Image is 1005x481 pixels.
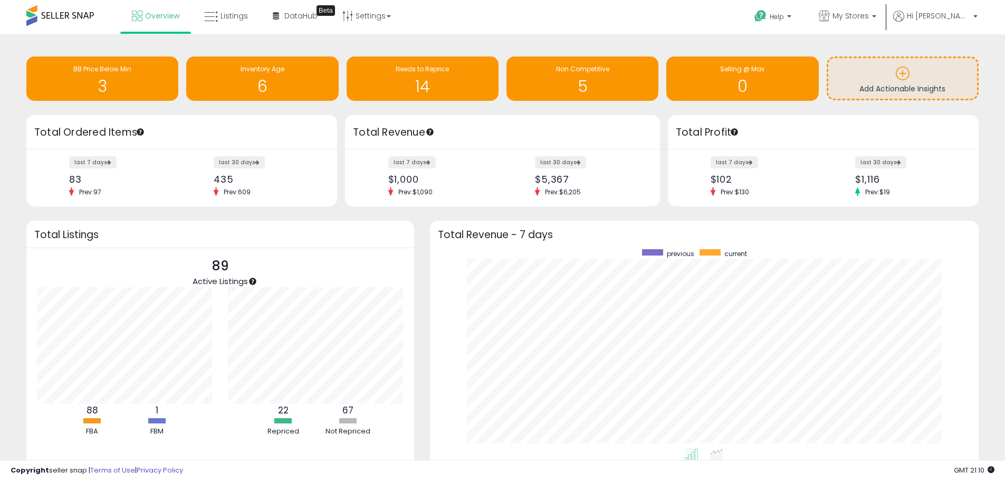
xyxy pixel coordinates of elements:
div: 83 [69,174,174,185]
h3: Total Revenue - 7 days [438,231,971,239]
label: last 30 days [214,156,265,168]
h3: Total Profit [676,125,971,140]
h3: Total Revenue [353,125,652,140]
h3: Total Listings [34,231,406,239]
span: Help [770,12,784,21]
strong: Copyright [11,465,49,475]
a: BB Price Below Min 3 [26,56,178,101]
a: Add Actionable Insights [828,58,977,99]
span: Prev: $130 [715,187,754,196]
span: Non Competitive [556,64,609,73]
div: seller snap | | [11,466,183,476]
a: Hi [PERSON_NAME] [893,11,978,34]
span: Add Actionable Insights [859,83,945,94]
span: current [724,249,747,258]
span: Inventory Age [241,64,284,73]
a: Selling @ Max 0 [666,56,818,101]
label: last 30 days [535,156,586,168]
span: Listings [221,11,248,21]
div: $1,000 [388,174,495,185]
div: FBA [61,427,124,437]
span: Prev: $19 [860,187,895,196]
div: Not Repriced [317,427,380,437]
b: 88 [87,404,98,417]
b: 67 [342,404,353,417]
p: 89 [193,256,248,276]
h1: 3 [32,78,173,95]
label: last 7 days [69,156,117,168]
span: Prev: 97 [74,187,107,196]
span: 2025-10-7 21:10 GMT [954,465,994,475]
span: previous [667,249,694,258]
a: Needs to Reprice 14 [347,56,499,101]
div: FBM [126,427,189,437]
div: Tooltip anchor [730,127,739,137]
a: Help [746,2,802,34]
span: Needs to Reprice [396,64,449,73]
span: Hi [PERSON_NAME] [907,11,970,21]
h1: 5 [512,78,653,95]
b: 22 [278,404,289,417]
span: BB Price Below Min [73,64,131,73]
h1: 0 [672,78,813,95]
div: Tooltip anchor [248,277,257,286]
span: Selling @ Max [720,64,764,73]
b: 1 [156,404,158,417]
label: last 30 days [855,156,906,168]
div: $1,116 [855,174,960,185]
h1: 6 [192,78,333,95]
div: Repriced [252,427,315,437]
span: DataHub [284,11,318,21]
span: Overview [145,11,179,21]
span: Active Listings [193,276,248,287]
div: Tooltip anchor [136,127,145,137]
span: Prev: $6,205 [540,187,586,196]
i: Get Help [754,10,767,23]
div: 435 [214,174,319,185]
div: Tooltip anchor [317,5,335,16]
span: My Stores [832,11,869,21]
div: Tooltip anchor [425,127,435,137]
a: Privacy Policy [137,465,183,475]
span: Prev: $1,090 [393,187,438,196]
h3: Total Ordered Items [34,125,329,140]
label: last 7 days [388,156,436,168]
h1: 14 [352,78,493,95]
a: Non Competitive 5 [506,56,658,101]
label: last 7 days [711,156,758,168]
div: $102 [711,174,816,185]
span: Prev: 609 [218,187,256,196]
div: $5,367 [535,174,642,185]
a: Terms of Use [90,465,135,475]
a: Inventory Age 6 [186,56,338,101]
